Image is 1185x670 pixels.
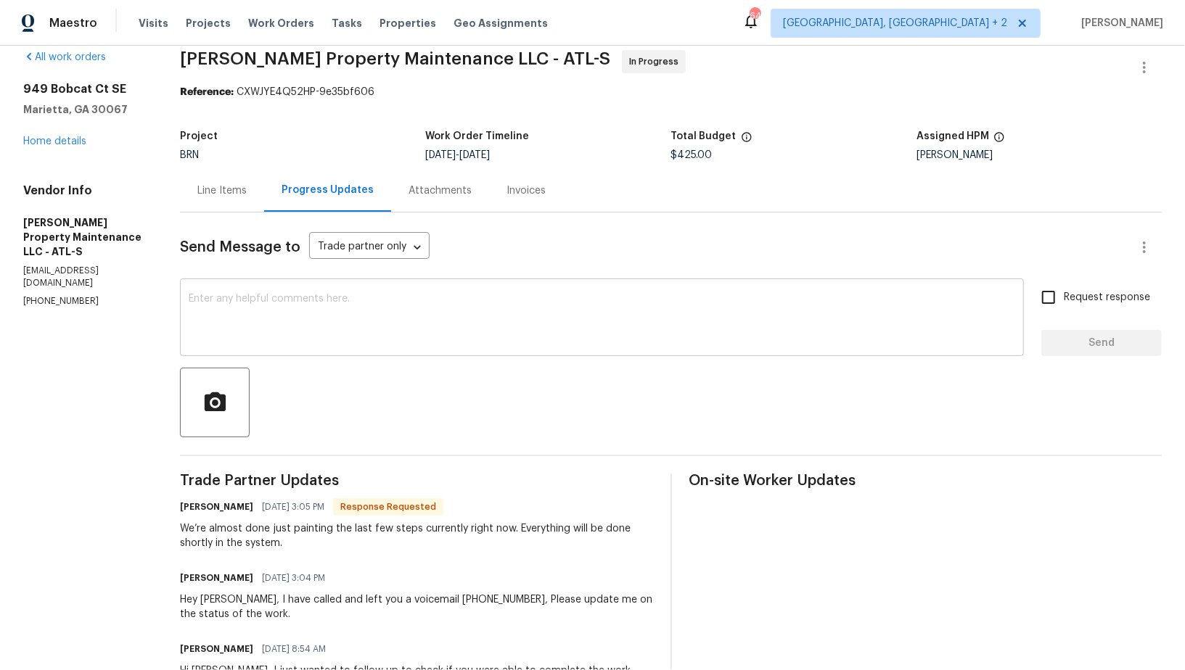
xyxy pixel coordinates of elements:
[23,215,145,259] h5: [PERSON_NAME] Property Maintenance LLC - ATL-S
[180,50,610,67] span: [PERSON_NAME] Property Maintenance LLC - ATL-S
[180,500,253,514] h6: [PERSON_NAME]
[248,16,314,30] span: Work Orders
[425,150,490,160] span: -
[629,54,684,69] span: In Progress
[409,183,472,198] div: Attachments
[332,18,362,28] span: Tasks
[459,150,490,160] span: [DATE]
[425,131,529,141] h5: Work Order Timeline
[309,236,430,260] div: Trade partner only
[783,16,1007,30] span: [GEOGRAPHIC_DATA], [GEOGRAPHIC_DATA] + 2
[993,131,1005,150] span: The hpm assigned to this work order.
[197,183,247,198] div: Line Items
[750,9,760,23] div: 64
[23,52,106,62] a: All work orders
[689,473,1162,488] span: On-site Worker Updates
[139,16,168,30] span: Visits
[23,102,145,117] h5: Marietta, GA 30067
[49,16,97,30] span: Maestro
[917,150,1162,160] div: [PERSON_NAME]
[23,295,145,307] p: [PHONE_NUMBER]
[23,183,145,198] h4: Vendor Info
[262,571,325,585] span: [DATE] 3:04 PM
[671,150,713,160] span: $425.00
[282,183,374,197] div: Progress Updates
[186,16,231,30] span: Projects
[23,136,86,146] a: Home details
[1075,16,1163,30] span: [PERSON_NAME]
[180,240,300,255] span: Send Message to
[23,265,145,289] p: [EMAIL_ADDRESS][DOMAIN_NAME]
[380,16,436,30] span: Properties
[741,131,753,150] span: The total cost of line items that have been proposed by Opendoor. This sum includes line items th...
[507,183,546,198] div: Invoices
[180,642,253,656] h6: [PERSON_NAME]
[23,82,145,96] h2: 949 Bobcat Ct SE
[180,85,1162,99] div: CXWJYE4Q52HP-9e35bf606
[180,571,253,585] h6: [PERSON_NAME]
[262,642,326,656] span: [DATE] 8:54 AM
[180,150,199,160] span: BRN
[425,150,456,160] span: [DATE]
[454,16,548,30] span: Geo Assignments
[180,592,652,621] div: Hey [PERSON_NAME], I have called and left you a voicemail [PHONE_NUMBER], Please update me on the...
[180,87,234,97] b: Reference:
[671,131,737,141] h5: Total Budget
[180,473,652,488] span: Trade Partner Updates
[1064,290,1150,305] span: Request response
[180,131,218,141] h5: Project
[917,131,989,141] h5: Assigned HPM
[262,500,324,514] span: [DATE] 3:05 PM
[180,521,652,550] div: We’re almost done just painting the last few steps currently right now. Everything will be done s...
[335,500,442,514] span: Response Requested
